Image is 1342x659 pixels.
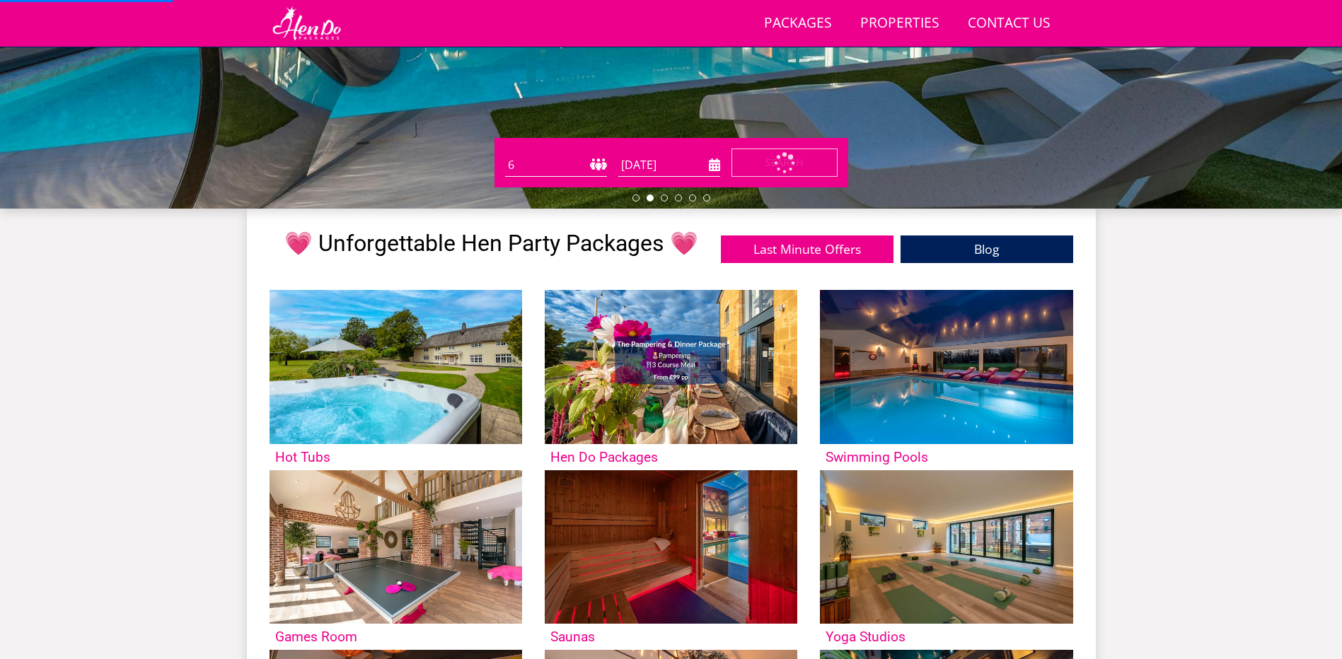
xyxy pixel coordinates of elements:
[820,290,1072,470] a: 'Swimming Pools' - Large Group Accommodation Holiday Ideas Swimming Pools
[270,470,522,624] img: 'Games Room' - Large Group Accommodation Holiday Ideas
[270,290,522,470] a: 'Hot Tubs' - Large Group Accommodation Holiday Ideas Hot Tubs
[545,470,797,651] a: 'Saunas' - Large Group Accommodation Holiday Ideas Saunas
[545,470,797,624] img: 'Saunas' - Large Group Accommodation Holiday Ideas
[275,450,516,465] h3: Hot Tubs
[550,629,792,644] h3: Saunas
[270,6,344,41] img: Hen Do Packages
[731,148,838,177] button: Search
[270,290,522,444] img: 'Hot Tubs' - Large Group Accommodation Holiday Ideas
[758,8,838,40] a: Packages
[284,231,698,256] h1: 💗 Unforgettable Hen Party Packages 💗
[820,290,1072,444] img: 'Swimming Pools' - Large Group Accommodation Holiday Ideas
[721,235,893,263] a: Last Minute Offers
[826,450,1067,465] h3: Swimming Pools
[765,156,804,169] span: Search
[545,290,797,444] img: 'Hen Do Packages' - Large Group Accommodation Holiday Ideas
[270,470,522,651] a: 'Games Room' - Large Group Accommodation Holiday Ideas Games Room
[820,470,1072,624] img: 'Yoga Studios' - Large Group Accommodation Holiday Ideas
[855,8,945,40] a: Properties
[618,153,720,177] input: Arrival Date
[901,235,1073,263] a: Blog
[550,450,792,465] h3: Hen Do Packages
[275,629,516,644] h3: Games Room
[826,629,1067,644] h3: Yoga Studios
[545,290,797,470] a: 'Hen Do Packages' - Large Group Accommodation Holiday Ideas Hen Do Packages
[962,8,1056,40] a: Contact Us
[820,470,1072,651] a: 'Yoga Studios' - Large Group Accommodation Holiday Ideas Yoga Studios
